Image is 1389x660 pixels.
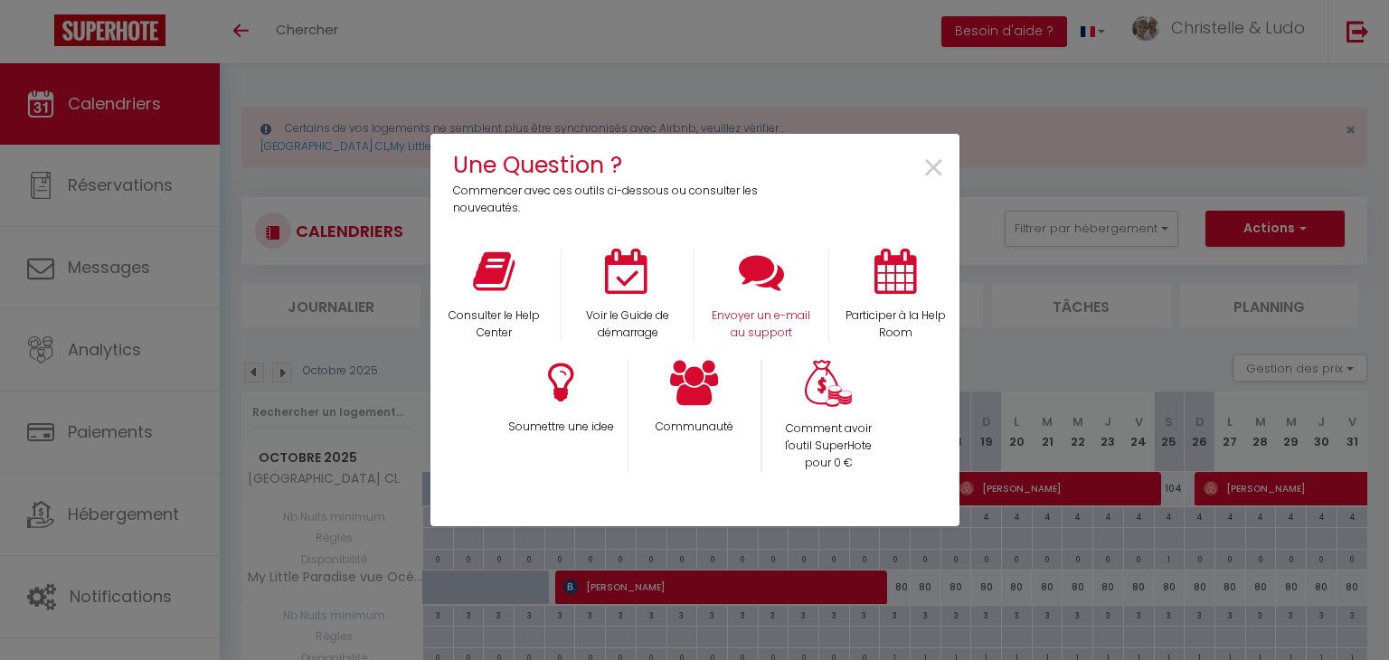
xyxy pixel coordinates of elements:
[706,307,817,342] p: Envoyer un e-mail au support
[573,307,682,342] p: Voir le Guide de démarrage
[921,140,946,197] span: ×
[506,419,616,436] p: Soumettre une idee
[453,147,770,183] h4: Une Question ?
[841,307,950,342] p: Participer à la Help Room
[439,307,550,342] p: Consulter le Help Center
[453,183,770,217] p: Commencer avec ces outils ci-dessous ou consulter les nouveautés.
[921,148,946,189] button: Close
[774,420,883,472] p: Comment avoir l'outil SuperHote pour 0 €
[640,419,749,436] p: Communauté
[805,360,852,408] img: Money bag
